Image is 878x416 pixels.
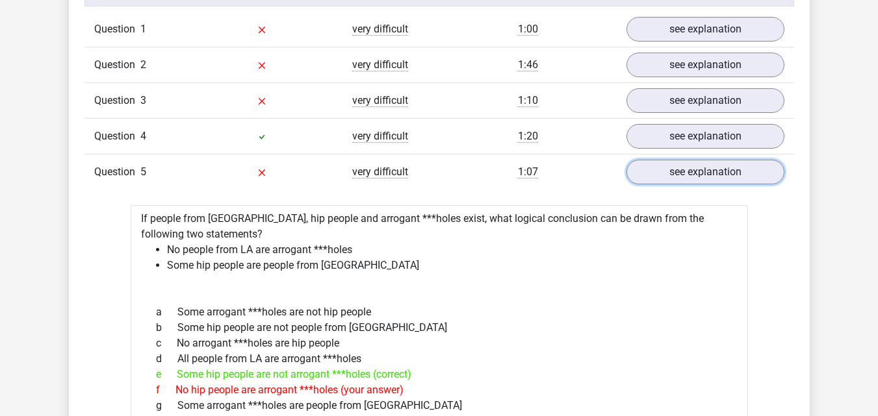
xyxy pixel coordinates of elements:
span: 1:10 [518,94,538,107]
span: 4 [140,130,146,142]
span: c [156,336,177,351]
span: 1 [140,23,146,35]
span: 1:07 [518,165,538,178]
div: Some hip people are not people from [GEOGRAPHIC_DATA] [146,320,732,336]
li: No people from LA are arrogant ***holes [167,242,738,258]
span: b [156,320,177,336]
span: Question [94,128,140,144]
span: 5 [140,165,146,178]
span: 1:46 [518,58,538,71]
span: 2 [140,58,146,71]
span: Question [94,93,140,108]
div: Some arrogant ***holes are not hip people [146,304,732,320]
span: Question [94,164,140,180]
div: No arrogant ***holes are hip people [146,336,732,351]
span: f [156,382,175,398]
span: e [156,367,177,382]
div: Some hip people are not arrogant ***holes (correct) [146,367,732,382]
a: see explanation [626,160,784,184]
span: 1:20 [518,130,538,143]
div: No hip people are arrogant ***holes (your answer) [146,382,732,398]
a: see explanation [626,53,784,77]
span: a [156,304,177,320]
span: 1:00 [518,23,538,36]
span: Question [94,57,140,73]
span: very difficult [352,94,408,107]
div: All people from LA are arrogant ***holes [146,351,732,367]
span: d [156,351,177,367]
span: very difficult [352,130,408,143]
span: very difficult [352,165,408,178]
a: see explanation [626,124,784,149]
div: Some arrogant ***holes are people from [GEOGRAPHIC_DATA] [146,398,732,413]
span: very difficult [352,58,408,71]
a: see explanation [626,88,784,113]
span: very difficult [352,23,408,36]
span: g [156,398,177,413]
li: Some hip people are people from [GEOGRAPHIC_DATA] [167,258,738,273]
span: 3 [140,94,146,106]
a: see explanation [626,17,784,42]
span: Question [94,21,140,37]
